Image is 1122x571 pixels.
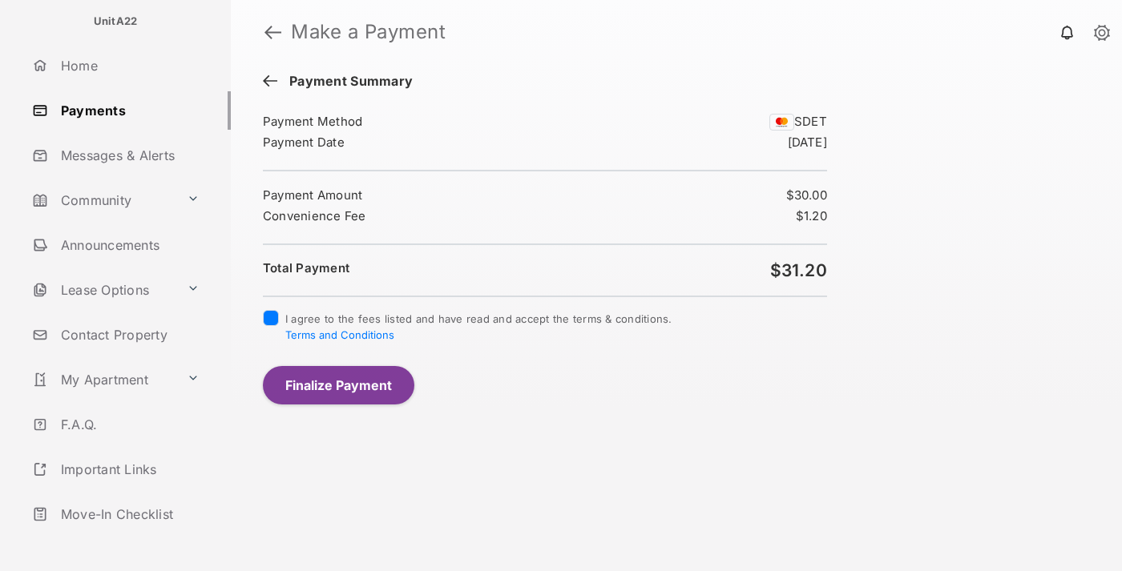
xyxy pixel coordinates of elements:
[263,366,414,404] button: Finalize Payment
[26,495,231,533] a: Move-In Checklist
[26,405,231,444] a: F.A.Q.
[285,312,672,341] span: I agree to the fees listed and have read and accept the terms & conditions.
[26,226,231,264] a: Announcements
[26,91,231,130] a: Payments
[26,136,231,175] a: Messages & Alerts
[285,328,394,341] button: I agree to the fees listed and have read and accept the terms & conditions.
[26,360,180,399] a: My Apartment
[26,46,231,85] a: Home
[94,14,138,30] p: UnitA22
[291,22,446,42] strong: Make a Payment
[26,271,180,309] a: Lease Options
[26,450,206,489] a: Important Links
[281,74,413,91] span: Payment Summary
[26,316,231,354] a: Contact Property
[26,181,180,219] a: Community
